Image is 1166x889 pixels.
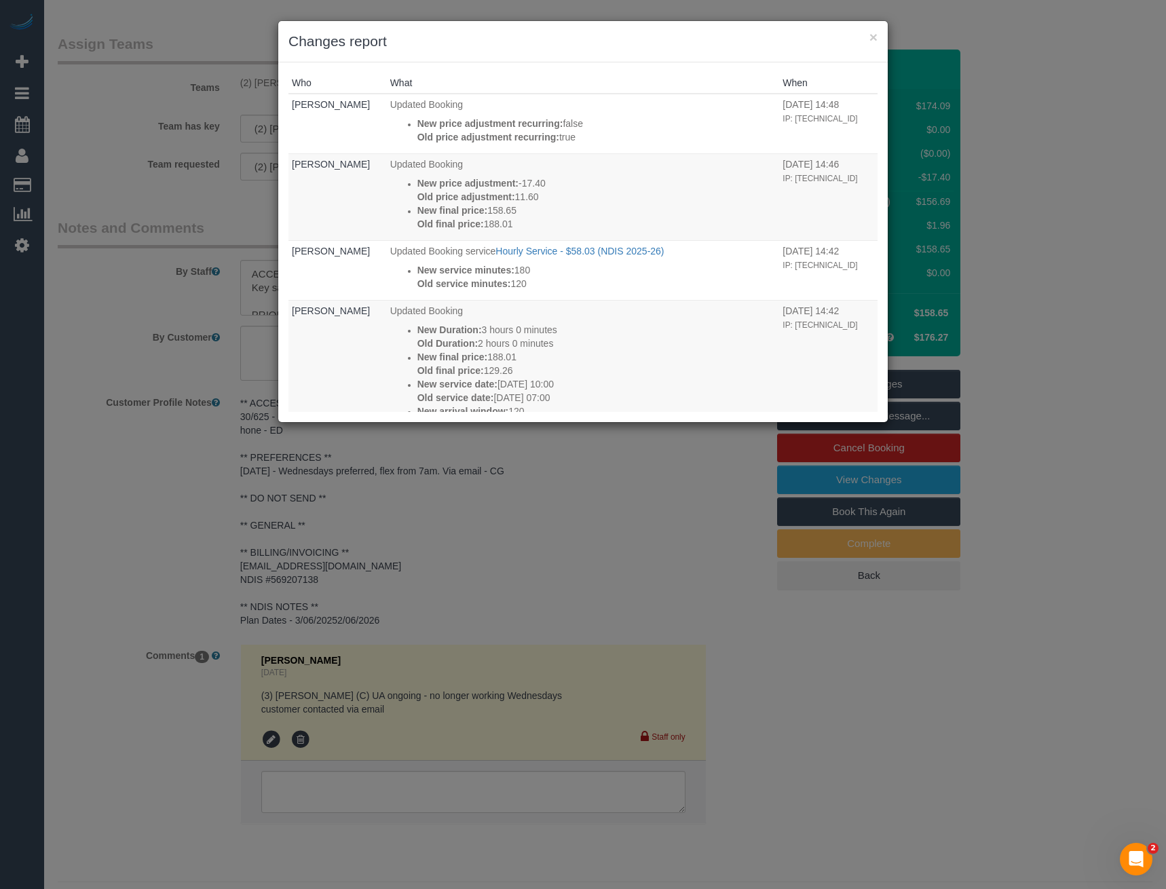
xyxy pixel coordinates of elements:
p: true [417,130,776,144]
strong: New arrival window: [417,406,509,417]
p: 3 hours 0 minutes [417,323,776,337]
p: 2 hours 0 minutes [417,337,776,350]
td: Who [288,300,387,468]
span: Updated Booking [390,159,463,170]
span: 2 [1148,843,1159,854]
a: [PERSON_NAME] [292,99,370,110]
td: What [387,240,780,300]
p: [DATE] 10:00 [417,377,776,391]
strong: New final price: [417,205,487,216]
strong: New price adjustment recurring: [417,118,563,129]
strong: Old final price: [417,365,484,376]
p: -17.40 [417,176,776,190]
p: 120 [417,277,776,290]
td: What [387,94,780,153]
td: Who [288,240,387,300]
td: When [779,300,878,468]
strong: Old price adjustment recurring: [417,132,559,143]
strong: Old service date: [417,392,494,403]
td: When [779,153,878,240]
small: IP: [TECHNICAL_ID] [783,114,857,124]
th: What [387,73,780,94]
strong: Old price adjustment: [417,191,515,202]
p: [DATE] 07:00 [417,391,776,404]
td: What [387,300,780,468]
td: Who [288,153,387,240]
strong: New Duration: [417,324,482,335]
td: When [779,240,878,300]
strong: Old Duration: [417,338,478,349]
strong: Old service minutes: [417,278,511,289]
span: Updated Booking service [390,246,496,257]
th: Who [288,73,387,94]
p: 120 [417,404,776,418]
a: [PERSON_NAME] [292,246,370,257]
strong: Old final price: [417,219,484,229]
span: Updated Booking [390,305,463,316]
iframe: Intercom live chat [1120,843,1152,875]
strong: New price adjustment: [417,178,519,189]
p: false [417,117,776,130]
td: What [387,153,780,240]
button: × [869,30,878,44]
td: Who [288,94,387,153]
small: IP: [TECHNICAL_ID] [783,174,857,183]
h3: Changes report [288,31,878,52]
p: 129.26 [417,364,776,377]
td: When [779,94,878,153]
p: 180 [417,263,776,277]
strong: New final price: [417,352,487,362]
strong: New service date: [417,379,497,390]
a: [PERSON_NAME] [292,305,370,316]
strong: New service minutes: [417,265,514,276]
span: Updated Booking [390,99,463,110]
p: 188.01 [417,217,776,231]
p: 158.65 [417,204,776,217]
small: IP: [TECHNICAL_ID] [783,320,857,330]
small: IP: [TECHNICAL_ID] [783,261,857,270]
a: Hourly Service - $58.03 (NDIS 2025-26) [495,246,664,257]
sui-modal: Changes report [278,21,888,422]
p: 11.60 [417,190,776,204]
a: [PERSON_NAME] [292,159,370,170]
th: When [779,73,878,94]
p: 188.01 [417,350,776,364]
